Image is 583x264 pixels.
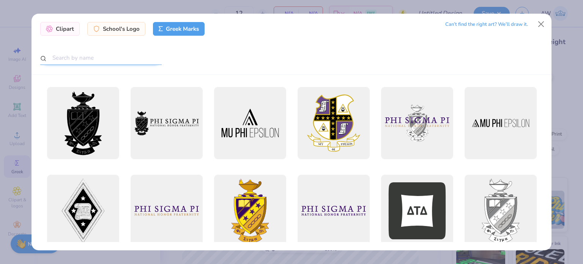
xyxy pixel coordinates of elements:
div: Can’t find the right art? We’ll draw it. [445,18,528,31]
input: Search by name [40,51,162,65]
div: School's Logo [87,22,145,36]
button: Close [534,17,548,32]
div: Clipart [40,22,80,36]
div: Greek Marks [153,22,205,36]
